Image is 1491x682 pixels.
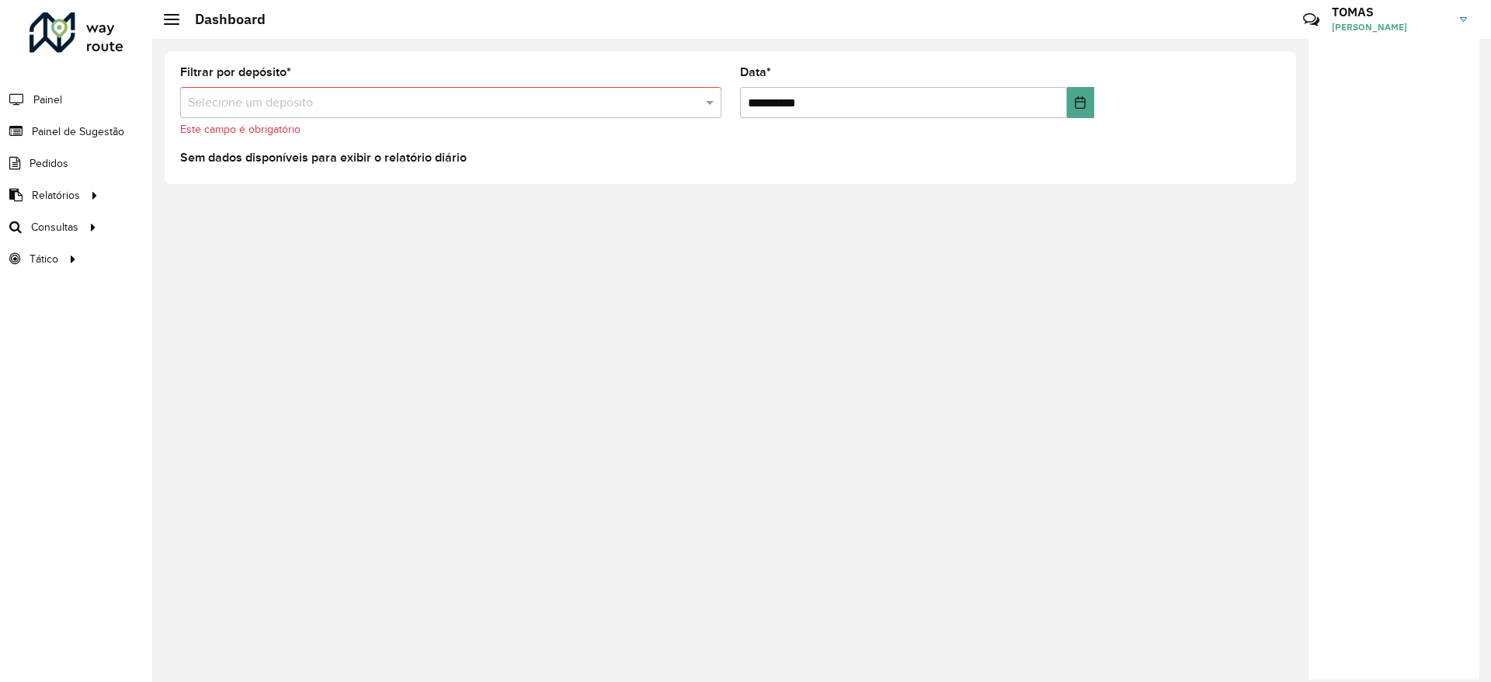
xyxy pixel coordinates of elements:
h3: TOMAS [1332,5,1448,19]
label: Data [740,63,771,82]
span: Relatórios [32,187,80,204]
span: Painel [33,92,62,108]
span: Pedidos [30,155,68,172]
span: Painel de Sugestão [32,124,124,140]
a: Contato Rápido [1295,3,1328,37]
span: [PERSON_NAME] [1332,20,1448,34]
h2: Dashboard [179,11,266,28]
span: Consultas [31,219,78,235]
label: Filtrar por depósito [180,63,291,82]
formly-validation-message: Este campo é obrigatório [180,124,301,135]
span: Tático [30,251,58,267]
label: Sem dados disponíveis para exibir o relatório diário [180,148,467,167]
button: Choose Date [1067,87,1094,118]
